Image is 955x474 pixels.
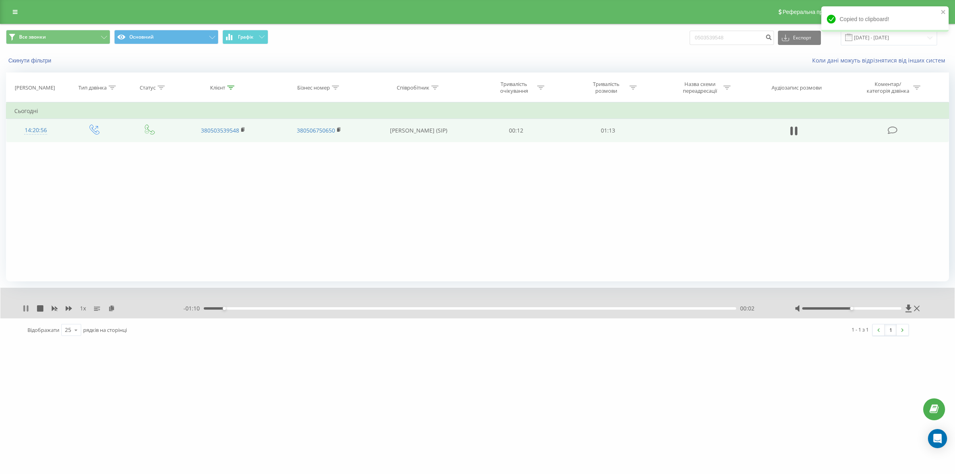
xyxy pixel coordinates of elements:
[585,81,628,94] div: Тривалість розмови
[222,307,226,310] div: Accessibility label
[14,123,57,138] div: 14:20:56
[783,9,841,15] span: Реферальна програма
[772,84,822,91] div: Аудіозапис розмови
[778,31,821,45] button: Експорт
[297,84,330,91] div: Бізнес номер
[80,304,86,312] span: 1 x
[562,119,654,142] td: 01:13
[6,57,55,64] button: Скинути фільтри
[6,30,110,44] button: Все звонки
[238,34,253,40] span: Графік
[83,326,127,334] span: рядків на сторінці
[15,84,55,91] div: [PERSON_NAME]
[865,81,911,94] div: Коментар/категорія дзвінка
[850,307,854,310] div: Accessibility label
[27,326,59,334] span: Відображати
[690,31,774,45] input: Пошук за номером
[78,84,107,91] div: Тип дзвінка
[812,57,949,64] a: Коли дані можуть відрізнятися вiд інших систем
[297,127,335,134] a: 380506750650
[367,119,470,142] td: [PERSON_NAME] (SIP)
[114,30,218,44] button: Основний
[65,326,71,334] div: 25
[928,429,947,448] div: Open Intercom Messenger
[493,81,535,94] div: Тривалість очікування
[183,304,204,312] span: - 01:10
[222,30,268,44] button: Графік
[210,84,225,91] div: Клієнт
[679,81,721,94] div: Назва схеми переадресації
[140,84,156,91] div: Статус
[6,103,949,119] td: Сьогодні
[470,119,562,142] td: 00:12
[941,9,946,16] button: close
[397,84,429,91] div: Співробітник
[201,127,239,134] a: 380503539548
[19,34,46,40] span: Все звонки
[821,6,949,32] div: Copied to clipboard!
[740,304,754,312] span: 00:02
[885,324,897,336] a: 1
[852,326,869,334] div: 1 - 1 з 1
